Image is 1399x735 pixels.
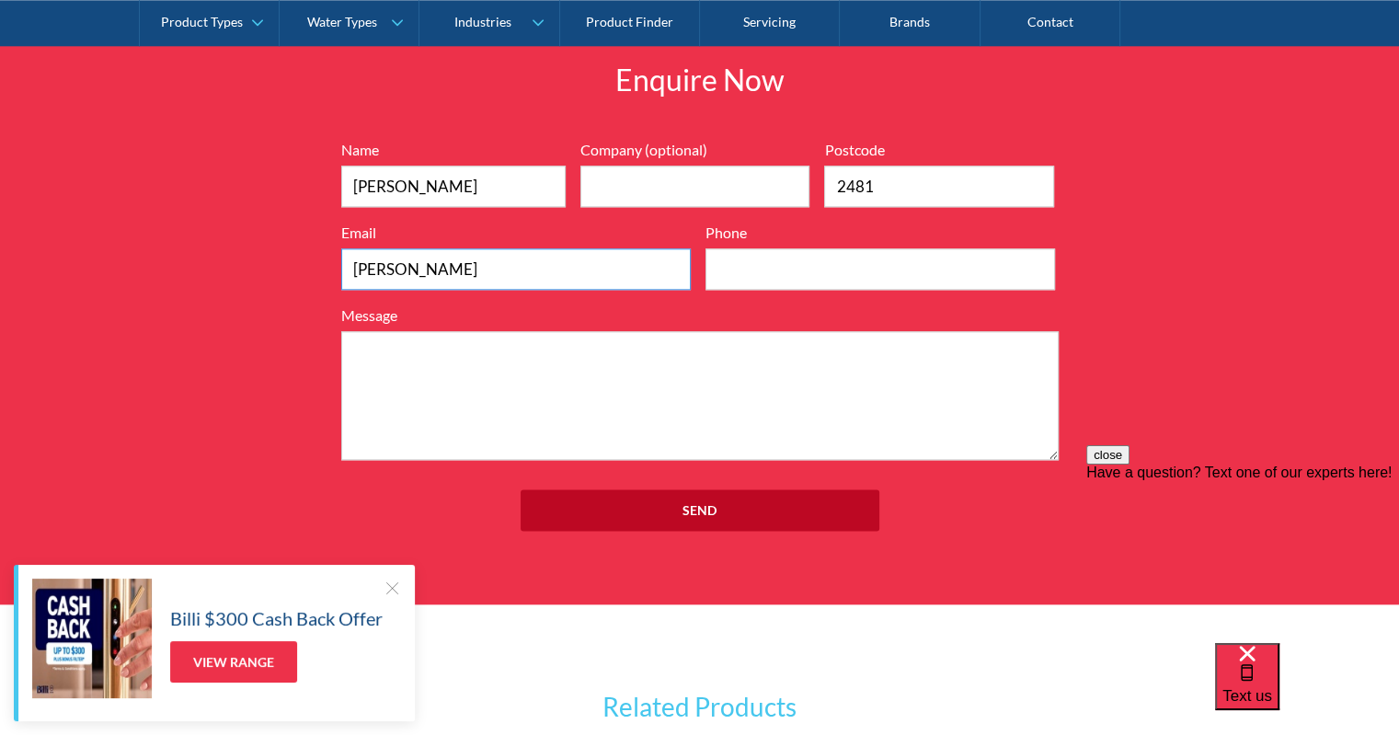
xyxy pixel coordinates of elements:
label: Phone [705,222,1055,244]
label: Company (optional) [580,139,810,161]
label: Name [341,139,566,161]
h3: Related Products [433,687,967,726]
label: Message [341,304,1059,327]
div: Industries [453,15,510,30]
form: Full Width Form [332,139,1068,549]
input: Send [521,489,879,531]
div: Product Types [161,15,243,30]
div: Water Types [307,15,377,30]
iframe: podium webchat widget prompt [1086,445,1399,666]
a: View Range [170,641,297,683]
h5: Billi $300 Cash Back Offer [170,604,383,632]
h2: Enquire Now [433,58,967,102]
label: Postcode [824,139,1054,161]
iframe: podium webchat widget bubble [1215,643,1399,735]
label: Email [341,222,691,244]
img: Billi $300 Cash Back Offer [32,579,152,698]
